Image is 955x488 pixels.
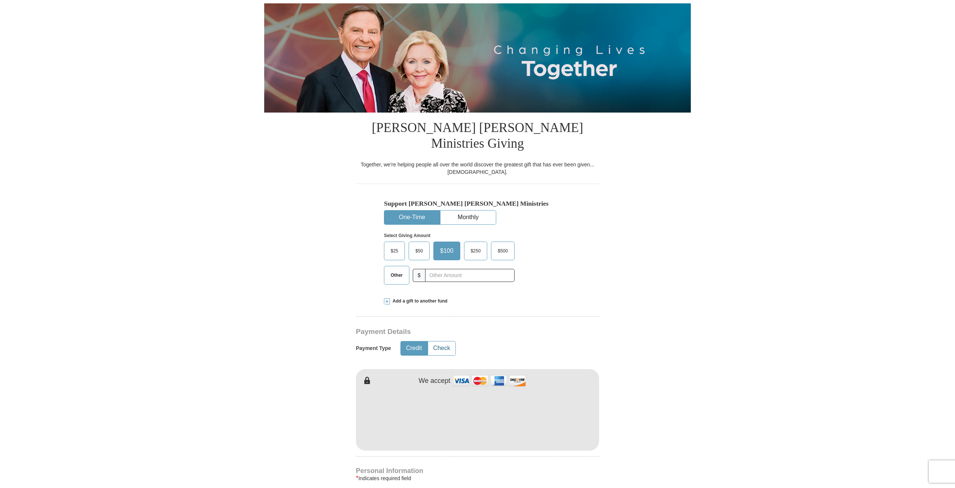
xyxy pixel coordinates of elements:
h4: Personal Information [356,468,599,474]
h5: Payment Type [356,345,391,352]
button: Monthly [440,211,496,224]
button: Check [428,341,455,355]
h1: [PERSON_NAME] [PERSON_NAME] Ministries Giving [356,113,599,161]
button: One-Time [384,211,440,224]
h3: Payment Details [356,328,547,336]
div: Together, we're helping people all over the world discover the greatest gift that has ever been g... [356,161,599,176]
span: $ [413,269,425,282]
span: $100 [436,245,457,257]
span: Add a gift to another fund [390,298,448,304]
span: $25 [387,245,402,257]
img: credit cards accepted [452,373,527,389]
div: Indicates required field [356,474,599,483]
h4: We accept [419,377,451,385]
span: Other [387,270,406,281]
h5: Support [PERSON_NAME] [PERSON_NAME] Ministries [384,200,571,208]
span: $250 [467,245,485,257]
strong: Select Giving Amount [384,233,430,238]
span: $50 [412,245,427,257]
button: Credit [401,341,427,355]
input: Other Amount [425,269,515,282]
span: $500 [494,245,512,257]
